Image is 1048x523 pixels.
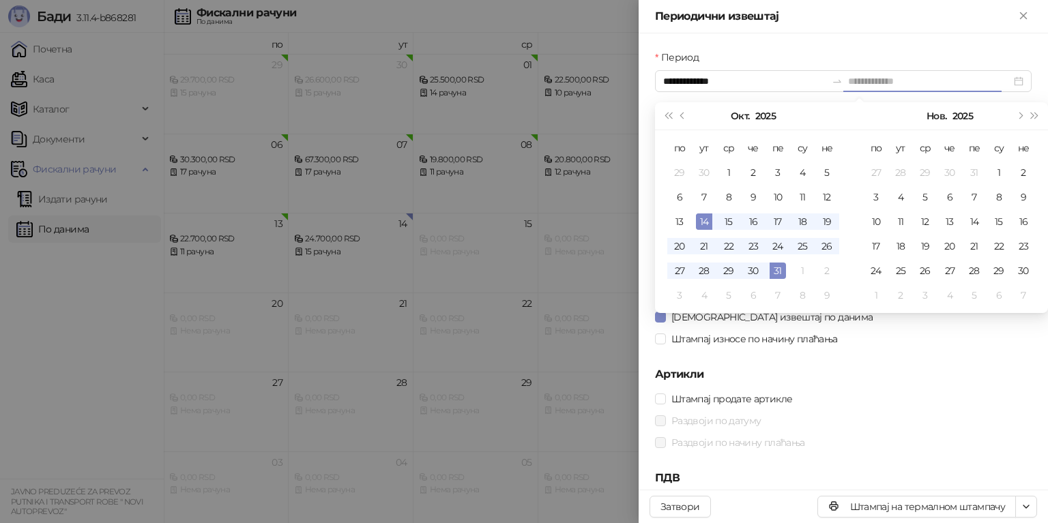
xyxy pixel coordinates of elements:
td: 2025-11-30 [1011,258,1036,283]
button: Close [1015,8,1032,25]
td: 2025-10-27 [667,258,692,283]
div: 8 [794,287,811,303]
td: 2025-11-14 [962,209,987,234]
td: 2025-11-26 [913,258,937,283]
td: 2025-10-31 [766,258,790,283]
td: 2025-12-04 [937,283,962,308]
div: 28 [966,263,982,279]
button: Претходна година (Control + left) [660,102,675,130]
div: 7 [966,189,982,205]
td: 2025-10-05 [815,160,839,185]
div: 18 [892,238,909,254]
td: 2025-10-01 [716,160,741,185]
div: 28 [892,164,909,181]
div: 28 [696,263,712,279]
div: 8 [720,189,737,205]
td: 2025-10-15 [716,209,741,234]
td: 2025-11-08 [790,283,815,308]
span: Раздвоји по датуму [666,413,766,428]
td: 2025-10-26 [815,234,839,258]
td: 2025-10-04 [790,160,815,185]
div: 2 [745,164,761,181]
td: 2025-10-13 [667,209,692,234]
td: 2025-11-22 [987,234,1011,258]
div: 5 [720,287,737,303]
td: 2025-10-12 [815,185,839,209]
div: 5 [966,287,982,303]
td: 2025-11-13 [937,209,962,234]
div: 8 [991,189,1007,205]
div: 11 [794,189,811,205]
div: 4 [696,287,712,303]
div: 9 [1015,189,1032,205]
span: Штампај износе по начину плаћања [666,331,843,346]
div: 6 [745,287,761,303]
span: Раздвоји по начину плаћања [666,435,810,450]
div: 23 [745,238,761,254]
div: 19 [917,238,933,254]
span: [DEMOGRAPHIC_DATA] извештај по данима [666,310,878,325]
div: 31 [966,164,982,181]
div: 20 [671,238,688,254]
div: 27 [942,263,958,279]
td: 2025-11-08 [987,185,1011,209]
td: 2025-11-01 [790,258,815,283]
th: не [815,136,839,160]
td: 2025-09-29 [667,160,692,185]
td: 2025-10-06 [667,185,692,209]
td: 2025-11-07 [962,185,987,209]
th: ср [716,136,741,160]
td: 2025-12-05 [962,283,987,308]
th: ср [913,136,937,160]
button: Затвори [650,496,711,518]
div: 3 [917,287,933,303]
td: 2025-12-07 [1011,283,1036,308]
div: 17 [770,213,786,230]
td: 2025-10-28 [888,160,913,185]
td: 2025-11-21 [962,234,987,258]
td: 2025-11-17 [864,234,888,258]
div: 30 [745,263,761,279]
div: 23 [1015,238,1032,254]
td: 2025-11-19 [913,234,937,258]
div: 30 [1015,263,1032,279]
div: 25 [794,238,811,254]
td: 2025-10-21 [692,234,716,258]
th: по [667,136,692,160]
div: 6 [991,287,1007,303]
td: 2025-10-16 [741,209,766,234]
td: 2025-10-29 [913,160,937,185]
div: 3 [671,287,688,303]
td: 2025-11-05 [913,185,937,209]
div: 24 [770,238,786,254]
div: Периодични извештај [655,8,1015,25]
td: 2025-11-03 [864,185,888,209]
td: 2025-10-27 [864,160,888,185]
div: 5 [819,164,835,181]
div: 20 [942,238,958,254]
td: 2025-10-03 [766,160,790,185]
td: 2025-10-22 [716,234,741,258]
div: 1 [991,164,1007,181]
td: 2025-12-03 [913,283,937,308]
th: су [790,136,815,160]
td: 2025-11-06 [741,283,766,308]
th: че [741,136,766,160]
div: 9 [745,189,761,205]
div: 29 [917,164,933,181]
td: 2025-11-20 [937,234,962,258]
div: 1 [720,164,737,181]
div: 12 [819,189,835,205]
td: 2025-10-10 [766,185,790,209]
td: 2025-11-07 [766,283,790,308]
label: Период [655,50,707,65]
div: 7 [770,287,786,303]
div: 4 [892,189,909,205]
td: 2025-10-14 [692,209,716,234]
td: 2025-11-27 [937,258,962,283]
div: 12 [917,213,933,230]
td: 2025-11-11 [888,209,913,234]
td: 2025-10-09 [741,185,766,209]
div: 14 [966,213,982,230]
div: 25 [892,263,909,279]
